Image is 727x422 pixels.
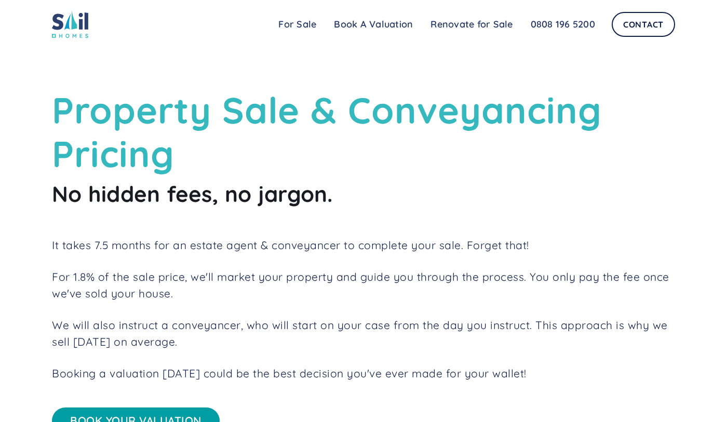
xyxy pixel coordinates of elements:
a: Renovate for Sale [422,14,521,35]
a: 0808 196 5200 [522,14,604,35]
a: Contact [612,12,675,37]
a: Book A Valuation [325,14,422,35]
h2: No hidden fees, no jargon. [52,181,675,208]
img: sail home logo colored [52,10,88,38]
p: Booking a valuation [DATE] could be the best decision you've ever made for your wallet! [52,365,675,382]
p: It takes 7.5 months for an estate agent & conveyancer to complete your sale. Forget that! [52,237,675,254]
p: For 1.8% of the sale price, we'll market your property and guide you through the process. You onl... [52,269,675,302]
p: We will also instruct a conveyancer, who will start on your case from the day you instruct. This ... [52,317,675,350]
h1: Property Sale & Conveyancing Pricing [52,88,675,175]
a: For Sale [270,14,325,35]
